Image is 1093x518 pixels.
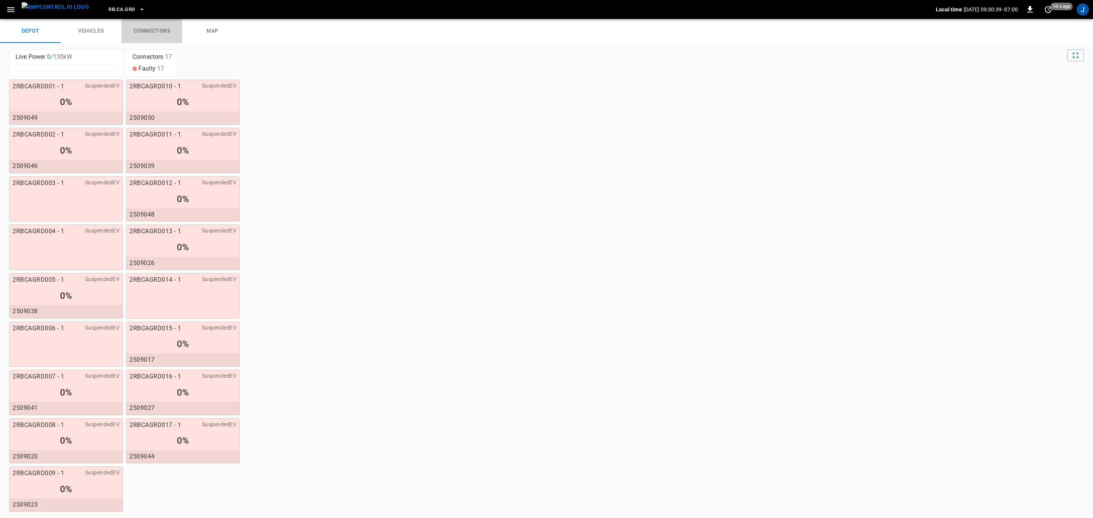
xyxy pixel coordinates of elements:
span: 2509050 [129,113,155,123]
img: ampcontrol.io logo [22,2,89,12]
a: 2RBCAGRD012 - 1SuspendedEV0%2509048 [126,176,240,222]
span: 2RBCAGRD012 - 1 [129,178,181,188]
span: 2RBCAGRD016 - 1 [129,372,181,382]
a: 2RBCAGRD007 - 1SuspendedEV0%2509041 [9,370,123,415]
a: 2RBCAGRD010 - 1SuspendedEV0%2509050 [126,80,240,125]
span: 2509039 [129,161,155,171]
a: 2RBCAGRD002 - 1SuspendedEV0%2509046 [9,128,123,173]
div: 0% [9,482,123,496]
span: SuspendedEV [85,130,120,140]
div: 0% [9,95,123,109]
span: SuspendedEV [85,420,120,430]
a: 2RBCAGRD008 - 1SuspendedEV0%2509020 [9,418,123,464]
span: 2RBCAGRD011 - 1 [129,130,181,140]
span: SuspendedEV [202,130,236,140]
span: 2509026 [129,258,155,268]
span: 2RBCAGRD007 - 1 [13,372,65,382]
a: 2RBCAGRD001 - 1SuspendedEV0%2509049 [9,80,123,125]
span: 2509041 [13,403,38,413]
span: 0 [47,53,50,60]
span: 2RBCAGRD008 - 1 [13,420,65,430]
div: Live Power [16,53,117,61]
button: RB.CA.GRD [106,2,148,17]
span: SuspendedEV [85,372,120,382]
span: 17 [165,53,172,60]
div: profile-icon [1077,3,1089,16]
span: / 130 kW [50,53,72,60]
button: Full Screen [1067,49,1084,61]
span: SuspendedEV [85,178,120,188]
span: SuspendedEV [202,82,236,92]
span: 2509044 [129,452,155,462]
button: set refresh interval [1042,3,1054,16]
div: 0% [126,240,239,254]
a: 2RBCAGRD009 - 1SuspendedEV0%2509023 [9,466,123,512]
a: map [182,19,243,43]
div: 0% [9,385,123,400]
a: 2RBCAGRD004 - 1SuspendedEV [9,224,123,270]
span: SuspendedEV [202,178,236,188]
span: 2RBCAGRD017 - 1 [129,420,181,430]
span: 2509046 [13,161,38,171]
span: SuspendedEV [202,226,236,237]
span: 2RBCAGRD001 - 1 [13,82,65,92]
div: 0% [126,192,239,206]
a: 2RBCAGRD016 - 1SuspendedEV0%2509027 [126,370,240,415]
div: 0% [126,433,239,448]
span: SuspendedEV [85,226,120,237]
a: 2RBCAGRD017 - 1SuspendedEV0%2509044 [126,418,240,464]
div: 0% [9,433,123,448]
p: [DATE] 09:30:39 -07:00 [964,6,1018,13]
span: 2509038 [13,306,38,317]
a: 2RBCAGRD013 - 1SuspendedEV0%2509026 [126,224,240,270]
a: 2RBCAGRD005 - 1SuspendedEV0%2509038 [9,273,123,319]
span: 10 s ago [1050,3,1073,10]
span: SuspendedEV [85,275,120,285]
span: 2RBCAGRD009 - 1 [13,468,65,479]
span: RB.CA.GRD [109,5,135,14]
div: 0% [9,289,123,303]
span: SuspendedEV [202,323,236,334]
span: 2RBCAGRD005 - 1 [13,275,65,285]
a: 2RBCAGRD014 - 1SuspendedEV [126,273,240,319]
a: 2RBCAGRD003 - 1SuspendedEV [9,176,123,222]
span: SuspendedEV [202,275,236,285]
span: SuspendedEV [85,82,120,92]
div: 0% [126,337,239,351]
div: 0% [126,143,239,158]
div: 0% [9,143,123,158]
span: 2509048 [129,210,155,220]
span: 2RBCAGRD010 - 1 [129,82,181,92]
span: SuspendedEV [85,468,120,479]
span: 2509023 [13,500,38,510]
a: connectors [121,19,182,43]
span: Faulty [139,64,164,73]
p: Local time [936,6,962,13]
span: 2RBCAGRD004 - 1 [13,226,65,237]
a: 2RBCAGRD015 - 1SuspendedEV0%2509017 [126,322,240,367]
span: 2509049 [13,113,38,123]
span: SuspendedEV [202,372,236,382]
div: Connectors [132,53,172,61]
span: 2509027 [129,403,155,413]
a: vehicles [61,19,121,43]
span: SuspendedEV [202,420,236,430]
div: 0% [126,95,239,109]
span: 2RBCAGRD006 - 1 [13,323,65,334]
span: 2RBCAGRD013 - 1 [129,226,181,237]
span: SuspendedEV [85,323,120,334]
span: 2RBCAGRD002 - 1 [13,130,65,140]
span: 2RBCAGRD003 - 1 [13,178,65,188]
span: 2509017 [129,355,155,365]
div: 0% [126,385,239,400]
span: 2RBCAGRD015 - 1 [129,323,181,334]
a: 2RBCAGRD011 - 1SuspendedEV0%2509039 [126,128,240,173]
a: 2RBCAGRD006 - 1SuspendedEV [9,322,123,367]
span: 17 [157,65,164,72]
span: 2509020 [13,452,38,462]
span: 2RBCAGRD014 - 1 [129,275,181,285]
